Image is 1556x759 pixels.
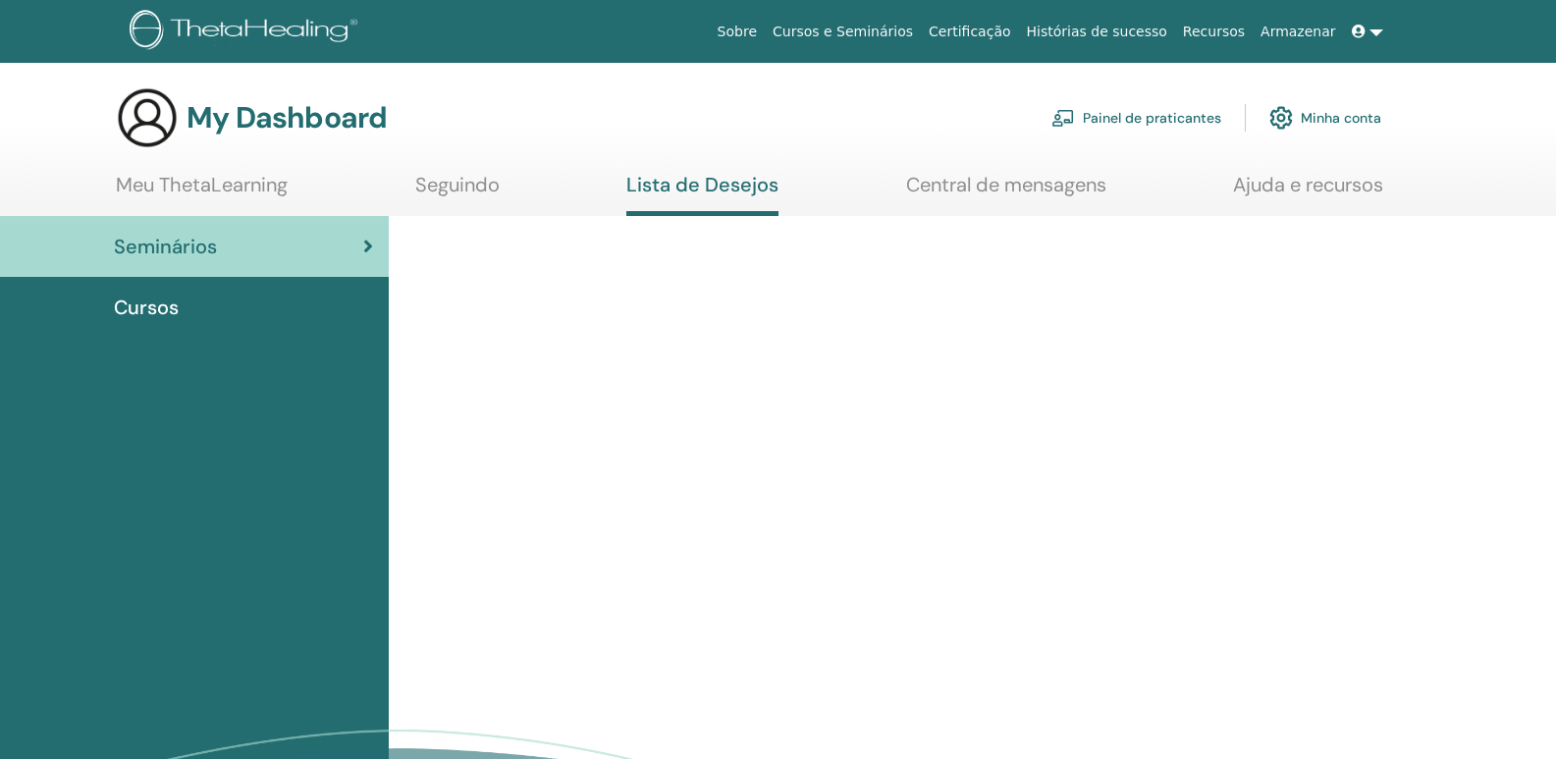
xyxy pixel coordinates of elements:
[116,86,179,149] img: generic-user-icon.jpg
[626,173,778,216] a: Lista de Desejos
[130,10,364,54] img: logo.png
[710,14,765,50] a: Sobre
[114,232,217,261] span: Seminários
[1233,173,1383,211] a: Ajuda e recursos
[415,173,500,211] a: Seguindo
[114,293,179,322] span: Cursos
[1175,14,1253,50] a: Recursos
[1269,96,1381,139] a: Minha conta
[1051,109,1075,127] img: chalkboard-teacher.svg
[906,173,1106,211] a: Central de mensagens
[765,14,921,50] a: Cursos e Seminários
[1253,14,1343,50] a: Armazenar
[187,100,387,136] h3: My Dashboard
[921,14,1018,50] a: Certificação
[1269,101,1293,135] img: cog.svg
[1019,14,1175,50] a: Histórias de sucesso
[1051,96,1221,139] a: Painel de praticantes
[116,173,288,211] a: Meu ThetaLearning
